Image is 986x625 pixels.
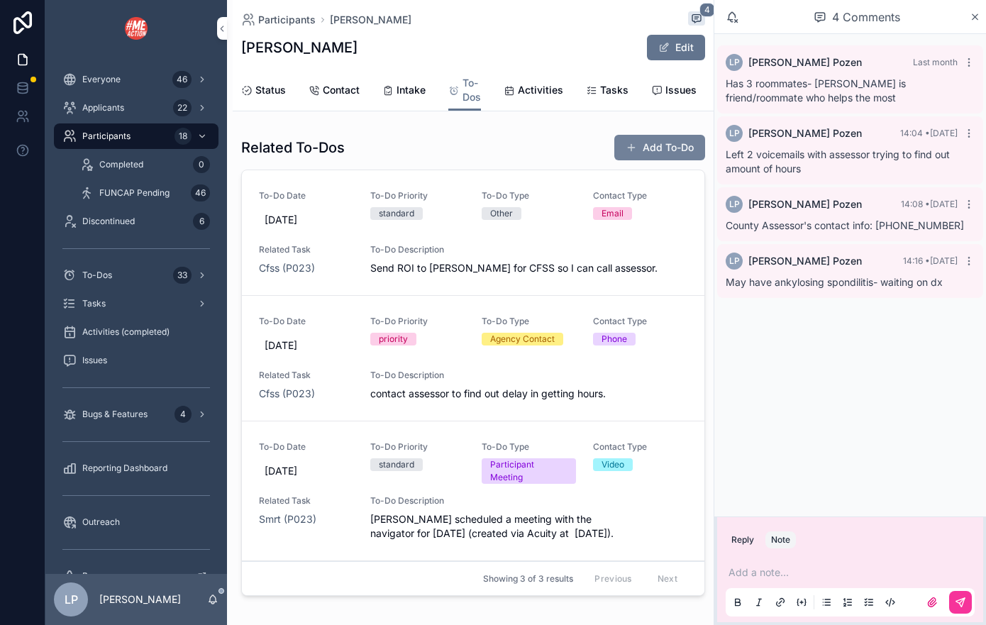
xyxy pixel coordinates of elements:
p: [PERSON_NAME] [99,592,181,607]
a: Applicants22 [54,95,218,121]
span: To-Do Type [482,441,576,453]
a: Status [241,77,286,106]
a: Everyone46 [54,67,218,92]
a: Cfss (P023) [259,261,315,275]
div: Email [602,207,624,220]
span: Contact Type [593,190,687,201]
a: To-Do Date[DATE]To-Do PrioritypriorityTo-Do TypeAgency ContactContact TypePhoneRelated TaskCfss (... [242,296,704,421]
span: [PERSON_NAME] Pozen [748,197,862,211]
a: Activities [504,77,563,106]
a: Add To-Do [614,135,705,160]
a: To-Dos33 [54,262,218,288]
span: Reporting Dashboard [82,463,167,474]
div: 4 [175,406,192,423]
div: Participant Meeting [490,458,567,484]
div: 46 [172,71,192,88]
span: Completed [99,159,143,170]
span: Status [255,83,286,97]
span: LP [729,128,740,139]
span: To-Do Description [370,370,687,381]
span: Issues [82,355,107,366]
span: To-Do Priority [370,441,465,453]
span: Contact Type [593,316,687,327]
div: 33 [173,267,192,284]
button: Reply [726,531,760,548]
a: FUNCAP Pending46 [71,180,218,206]
a: Bugs & Features4 [54,402,218,427]
a: Outreach [54,509,218,535]
span: To-Do Type [482,190,576,201]
div: standard [379,458,414,471]
div: scrollable content [45,57,227,574]
span: 4 Comments [832,9,900,26]
a: Basecamp [54,563,218,589]
a: Issues [54,348,218,373]
a: To-Do Date[DATE]To-Do PrioritystandardTo-Do TypeOtherContact TypeEmailRelated TaskCfss (P023)To-D... [242,170,704,296]
span: [DATE] [265,338,348,353]
span: FUNCAP Pending [99,187,170,199]
div: 18 [175,128,192,145]
a: To-Do Date[DATE]To-Do PrioritystandardTo-Do TypeParticipant MeetingContact TypeVideoRelated TaskS... [242,421,704,561]
a: Issues [651,77,697,106]
a: Contact [309,77,360,106]
span: LP [729,255,740,267]
a: Cfss (P023) [259,387,315,401]
span: Send ROI to [PERSON_NAME] for CFSS so I can call assessor. [370,261,687,275]
span: To-Do Priority [370,190,465,201]
a: Participants18 [54,123,218,149]
span: County Assessor's contact info: [PHONE_NUMBER] [726,219,964,231]
span: Related Task [259,244,353,255]
div: Agency Contact [490,333,555,345]
a: To-Dos [448,70,481,111]
a: Tasks [54,291,218,316]
span: Contact Type [593,441,687,453]
a: [PERSON_NAME] [330,13,411,27]
span: To-Do Description [370,244,687,255]
a: Smrt (P023) [259,512,316,526]
span: To-Do Type [482,316,576,327]
a: Activities (completed) [54,319,218,345]
div: 6 [193,213,210,230]
span: Has 3 roommates- [PERSON_NAME] is friend/roommate who helps the most [726,77,906,104]
div: 0 [193,156,210,173]
span: To-Do Date [259,441,353,453]
h1: [PERSON_NAME] [241,38,358,57]
span: Intake [397,83,426,97]
span: Related Task [259,370,353,381]
button: 4 [688,11,705,28]
span: [PERSON_NAME] Pozen [748,254,862,268]
span: LP [729,199,740,210]
span: To-Do Date [259,316,353,327]
span: To-Dos [82,270,112,281]
span: Participants [82,131,131,142]
span: Activities (completed) [82,326,170,338]
span: To-Do Date [259,190,353,201]
button: Note [765,531,796,548]
span: Outreach [82,516,120,528]
div: Video [602,458,624,471]
span: LP [729,57,740,68]
div: Note [771,534,790,546]
div: standard [379,207,414,220]
span: contact assessor to find out delay in getting hours. [370,387,687,401]
span: 14:08 • [DATE] [901,199,958,209]
a: Discontinued6 [54,209,218,234]
span: Tasks [82,298,106,309]
span: LP [65,591,78,608]
span: 4 [699,3,715,17]
span: [PERSON_NAME] Pozen [748,55,862,70]
span: Showing 3 of 3 results [483,573,573,585]
a: Completed0 [71,152,218,177]
span: Last month [913,57,958,67]
span: Applicants [82,102,124,114]
h1: Related To-Dos [241,138,345,157]
span: To-Do Description [370,495,687,507]
span: Basecamp [82,570,125,582]
span: Left 2 voicemails with assessor trying to find out amount of hours [726,148,950,175]
div: Other [490,207,513,220]
div: priority [379,333,408,345]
